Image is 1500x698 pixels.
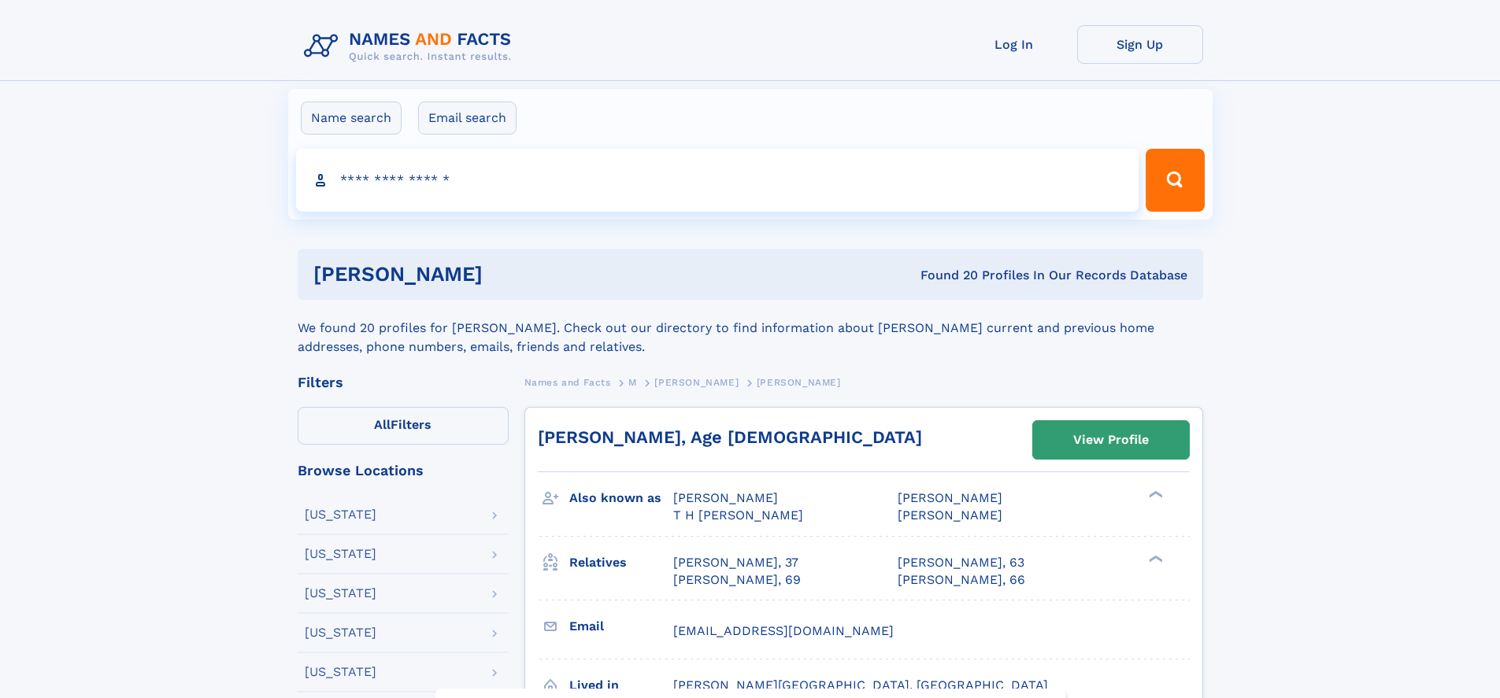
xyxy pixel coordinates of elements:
[898,571,1025,589] a: [PERSON_NAME], 66
[673,490,778,505] span: [PERSON_NAME]
[296,149,1139,212] input: search input
[654,377,739,388] span: [PERSON_NAME]
[298,300,1203,356] div: We found 20 profiles for [PERSON_NAME]. Check out our directory to find information about [PERSON...
[305,548,376,560] div: [US_STATE]
[898,554,1024,571] a: [PERSON_NAME], 63
[305,587,376,600] div: [US_STATE]
[301,102,402,135] label: Name search
[1033,421,1189,459] a: View Profile
[524,372,611,392] a: Names and Facts
[673,554,798,571] a: [PERSON_NAME], 37
[702,267,1187,284] div: Found 20 Profiles In Our Records Database
[673,508,803,523] span: T H [PERSON_NAME]
[569,549,673,576] h3: Relatives
[757,377,841,388] span: [PERSON_NAME]
[305,666,376,678] div: [US_STATE]
[305,626,376,639] div: [US_STATE]
[298,463,509,478] div: Browse Locations
[418,102,517,135] label: Email search
[1073,422,1149,458] div: View Profile
[1146,149,1204,212] button: Search Button
[569,613,673,640] h3: Email
[898,490,1002,505] span: [PERSON_NAME]
[673,623,894,638] span: [EMAIL_ADDRESS][DOMAIN_NAME]
[569,485,673,511] h3: Also known as
[654,372,739,392] a: [PERSON_NAME]
[298,375,509,390] div: Filters
[673,678,1048,692] span: [PERSON_NAME][GEOGRAPHIC_DATA], [GEOGRAPHIC_DATA]
[898,508,1002,523] span: [PERSON_NAME]
[1145,553,1164,563] div: ❯
[951,25,1077,64] a: Log In
[538,427,922,447] a: [PERSON_NAME], Age [DEMOGRAPHIC_DATA]
[628,377,637,388] span: M
[298,407,509,445] label: Filters
[374,417,391,432] span: All
[305,508,376,521] div: [US_STATE]
[1077,25,1203,64] a: Sign Up
[673,571,801,589] a: [PERSON_NAME], 69
[628,372,637,392] a: M
[1145,489,1164,500] div: ❯
[298,25,524,68] img: Logo Names and Facts
[313,264,702,284] h1: [PERSON_NAME]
